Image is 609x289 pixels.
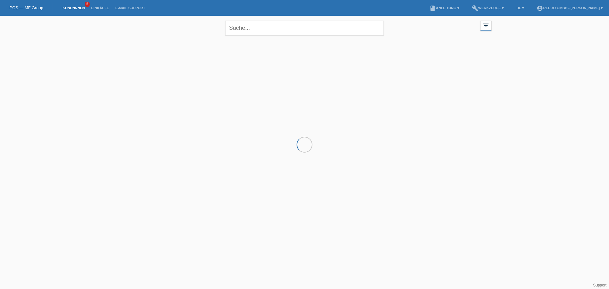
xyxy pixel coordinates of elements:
i: filter_list [482,22,489,29]
a: DE ▾ [513,6,527,10]
a: Support [593,283,606,287]
i: build [472,5,478,11]
a: E-Mail Support [112,6,148,10]
a: bookAnleitung ▾ [426,6,462,10]
input: Suche... [225,21,384,36]
i: account_circle [537,5,543,11]
i: book [429,5,436,11]
a: Kund*innen [59,6,88,10]
a: buildWerkzeuge ▾ [469,6,507,10]
span: 5 [85,2,90,7]
a: account_circleRedro GmbH - [PERSON_NAME] ▾ [534,6,606,10]
a: POS — MF Group [10,5,43,10]
a: Einkäufe [88,6,112,10]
